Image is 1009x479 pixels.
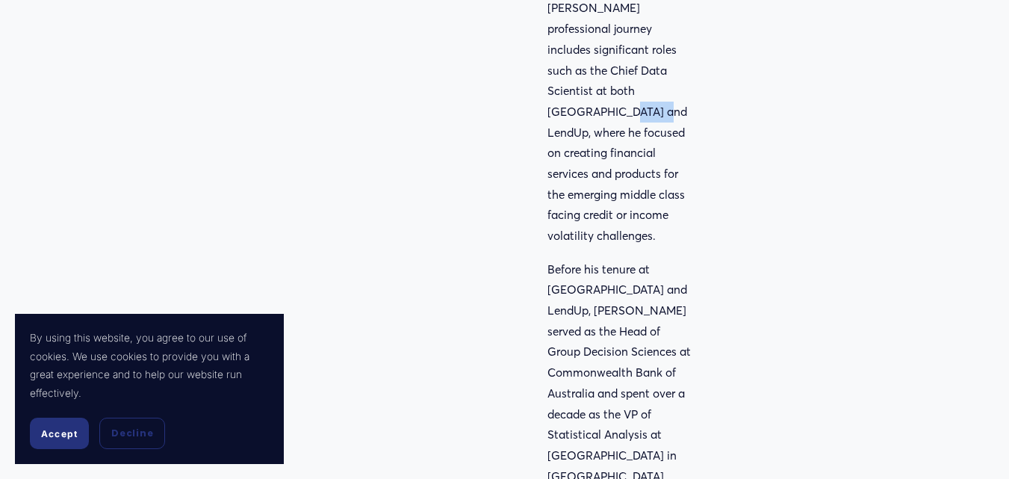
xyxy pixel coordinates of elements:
[30,329,269,403] p: By using this website, you agree to our use of cookies. We use cookies to provide you with a grea...
[30,418,89,449] button: Accept
[99,418,165,449] button: Decline
[111,427,153,440] span: Decline
[15,314,284,464] section: Cookie banner
[41,428,78,439] span: Accept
